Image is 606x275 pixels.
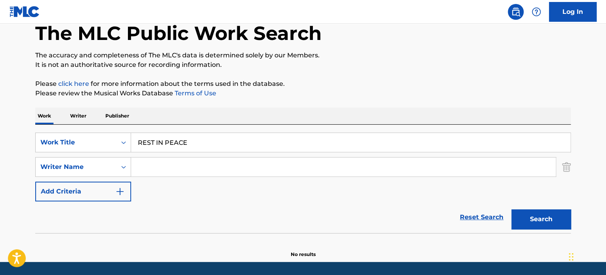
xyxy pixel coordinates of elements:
[68,108,89,124] p: Writer
[35,89,571,98] p: Please review the Musical Works Database
[549,2,596,22] a: Log In
[35,79,571,89] p: Please for more information about the terms used in the database.
[35,60,571,70] p: It is not an authoritative source for recording information.
[103,108,131,124] p: Publisher
[40,138,112,147] div: Work Title
[562,157,571,177] img: Delete Criterion
[35,182,131,201] button: Add Criteria
[508,4,524,20] a: Public Search
[569,245,574,269] div: Drag
[10,6,40,17] img: MLC Logo
[35,51,571,60] p: The accuracy and completeness of The MLC's data is determined solely by our Members.
[58,80,89,87] a: click here
[35,108,53,124] p: Work
[511,209,571,229] button: Search
[528,4,544,20] div: Help
[566,237,606,275] iframe: Chat Widget
[115,187,125,196] img: 9d2ae6d4665cec9f34b9.svg
[511,7,520,17] img: search
[35,21,322,45] h1: The MLC Public Work Search
[35,133,571,233] form: Search Form
[456,209,507,226] a: Reset Search
[532,7,541,17] img: help
[173,89,216,97] a: Terms of Use
[40,162,112,172] div: Writer Name
[291,241,316,258] p: No results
